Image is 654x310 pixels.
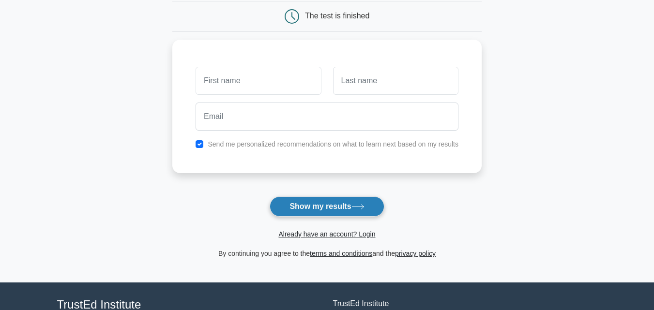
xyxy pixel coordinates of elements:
[208,140,458,148] label: Send me personalized recommendations on what to learn next based on my results
[395,250,436,257] a: privacy policy
[333,67,458,95] input: Last name
[196,103,458,131] input: Email
[310,250,372,257] a: terms and conditions
[196,67,321,95] input: First name
[305,12,369,20] div: The test is finished
[270,196,384,217] button: Show my results
[278,230,375,238] a: Already have an account? Login
[167,248,487,259] div: By continuing you agree to the and the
